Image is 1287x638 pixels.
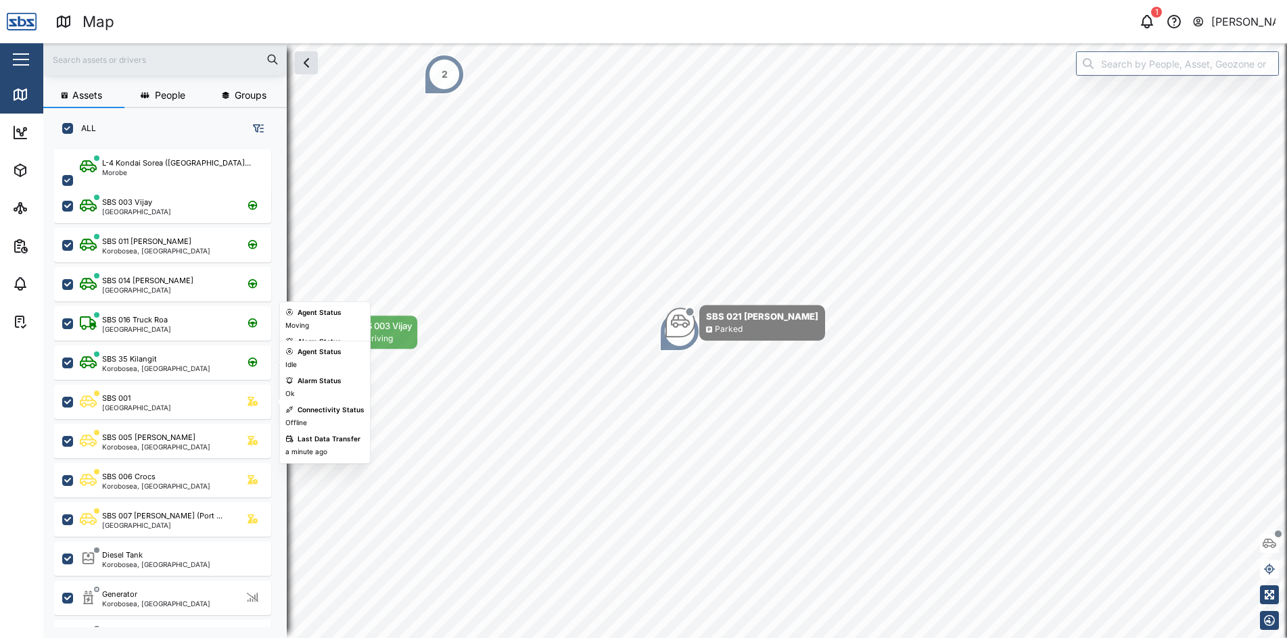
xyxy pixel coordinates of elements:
div: SBS 021 [PERSON_NAME] [706,310,818,323]
div: Ok [285,389,294,399]
span: Groups [235,91,266,100]
div: Agent Status [298,308,342,318]
div: [GEOGRAPHIC_DATA] [102,404,171,411]
div: Alarms [35,276,77,291]
div: Korobosea, [GEOGRAPHIC_DATA] [102,443,210,450]
div: SBS 007 [PERSON_NAME] (Port ... [102,510,223,522]
div: Moving [285,320,309,331]
div: Reports [35,239,81,253]
input: Search by People, Asset, Geozone or Place [1076,51,1279,76]
div: Idle [285,360,297,370]
div: [GEOGRAPHIC_DATA] [102,208,171,215]
div: Last Data Transfer [298,434,360,445]
div: Korobosea, [GEOGRAPHIC_DATA] [102,247,210,254]
div: Sites [35,201,68,216]
div: L-4 Kondai Sorea ([GEOGRAPHIC_DATA]... [102,157,251,169]
div: Map [83,10,114,34]
div: a minute ago [285,447,327,458]
div: 1 [1151,7,1162,18]
div: Agent Status [298,347,342,358]
div: Alarm Status [298,337,342,347]
div: SBS 014 [PERSON_NAME] [102,275,193,287]
div: Korobosea, [GEOGRAPHIC_DATA] [102,600,210,607]
div: Morobe [102,169,251,176]
div: Korobosea, [GEOGRAPHIC_DATA] [102,483,210,489]
div: Tasks [35,314,72,329]
div: Map marker [665,305,825,341]
div: SBS 016 Truck Roa [102,314,168,326]
div: Generator [102,589,137,600]
div: SBS 011 [PERSON_NAME] [102,236,191,247]
div: Dashboard [35,125,96,140]
label: ALL [73,123,96,134]
div: SBS 005 [PERSON_NAME] [102,432,195,443]
div: Map marker [424,54,465,95]
div: SBS 35 Kilangit [102,353,157,365]
div: Map marker [659,311,700,351]
div: Alarm Status [298,376,342,387]
div: [GEOGRAPHIC_DATA] [102,326,171,333]
input: Search assets or drivers [51,49,279,70]
div: Parked [715,323,743,336]
div: SBS 003 Vijay [355,319,412,333]
button: [PERSON_NAME] [1192,12,1276,31]
div: 2 [442,67,448,82]
div: Diesel Tank [102,549,143,561]
div: [GEOGRAPHIC_DATA] [102,287,193,293]
div: SBS 003 Vijay [102,197,152,208]
div: SBS 001 [102,393,131,404]
div: grid [54,145,286,627]
div: [PERSON_NAME] [1211,14,1276,30]
div: [GEOGRAPHIC_DATA] [102,522,223,529]
div: Driving [365,333,393,345]
div: Korobosea, [GEOGRAPHIC_DATA] [102,561,210,568]
div: Connectivity Status [298,405,365,416]
span: People [155,91,185,100]
div: SBS 006 Crocs [102,471,156,483]
canvas: Map [43,43,1287,638]
div: Map [35,87,66,102]
div: Assets [35,163,77,178]
img: Main Logo [7,7,37,36]
span: Assets [72,91,102,100]
div: Offline [285,418,307,428]
div: Korobosea, [GEOGRAPHIC_DATA] [102,365,210,372]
